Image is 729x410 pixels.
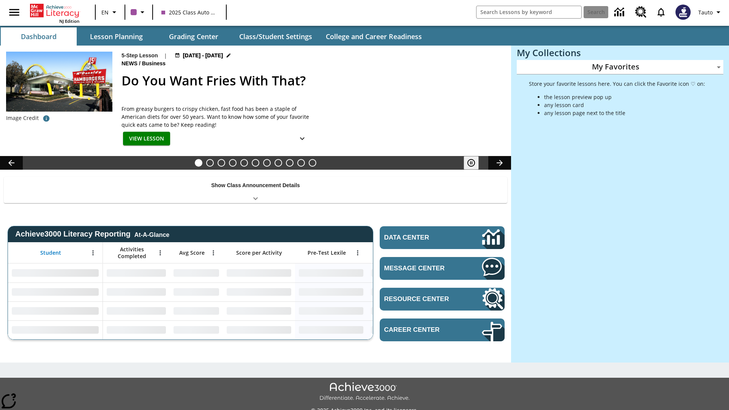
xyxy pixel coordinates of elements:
a: Data Center [380,226,505,249]
a: Message Center [380,257,505,280]
a: Home [30,3,79,18]
div: No Data, [367,301,439,320]
button: Slide 10 Career Lesson [297,159,305,167]
button: Grading Center [156,27,232,46]
button: College and Career Readiness [320,27,428,46]
span: | [164,52,167,60]
div: From greasy burgers to crispy chicken, fast food has been a staple of American diets for over 50 ... [121,105,311,129]
span: News [121,60,139,68]
button: Open Menu [208,247,219,259]
h3: My Collections [517,47,723,58]
span: Achieve3000 Literacy Reporting [15,230,169,238]
div: No Data, [170,320,223,339]
span: [DATE] - [DATE] [183,52,223,60]
div: No Data, [170,282,223,301]
span: Data Center [384,234,456,241]
li: the lesson preview pop up [544,93,705,101]
a: Notifications [651,2,671,22]
button: Pause [464,156,479,170]
div: No Data, [170,263,223,282]
p: 5-Step Lesson [121,52,158,60]
a: Resource Center, Will open in new tab [380,288,505,311]
p: Show Class Announcement Details [211,181,300,189]
span: NJ Edition [59,18,79,24]
button: Select a new avatar [671,2,695,22]
a: Data Center [610,2,631,23]
p: Store your favorite lessons here. You can click the Favorite icon ♡ on: [529,80,705,88]
button: Image credit: McClatchy-Tribune/Tribune Content Agency LLC/Alamy Stock Photo [39,112,54,125]
div: At-A-Glance [134,230,169,238]
div: My Favorites [517,60,723,74]
button: Class color is purple. Change class color [128,5,150,19]
div: Pause [464,156,486,170]
button: Slide 3 The Last Homesteaders [218,159,225,167]
button: Slide 4 Solar Power to the People [229,159,237,167]
div: Show Class Announcement Details [4,177,507,203]
li: any lesson page next to the title [544,109,705,117]
span: EN [101,8,109,16]
button: Open Menu [352,247,363,259]
button: Lesson Planning [78,27,154,46]
div: No Data, [367,263,439,282]
span: Resource Center [384,295,459,303]
button: Class/Student Settings [233,27,318,46]
span: Business [142,60,167,68]
div: No Data, [367,320,439,339]
button: Open Menu [87,247,99,259]
button: Language: EN, Select a language [98,5,122,19]
img: Achieve3000 Differentiate Accelerate Achieve [319,382,410,402]
div: No Data, [103,301,170,320]
button: Slide 7 The Invasion of the Free CD [263,159,271,167]
img: One of the first McDonald's stores, with the iconic red sign and golden arches. [6,52,112,112]
button: Open side menu [3,1,25,24]
button: Jul 14 - Jul 20 Choose Dates [173,52,233,60]
div: No Data, [170,301,223,320]
span: Avg Score [179,249,205,256]
span: 2025 Class Auto Grade 13 [161,8,218,16]
a: Career Center [380,319,505,341]
span: Message Center [384,265,459,272]
span: Score per Activity [236,249,282,256]
input: search field [477,6,581,18]
li: any lesson card [544,101,705,109]
button: Profile/Settings [695,5,726,19]
button: View Lesson [123,132,170,146]
button: Slide 9 Pre-release lesson [286,159,293,167]
a: Resource Center, Will open in new tab [631,2,651,22]
button: Dashboard [1,27,77,46]
button: Slide 5 Attack of the Terrifying Tomatoes [240,159,248,167]
h2: Do You Want Fries With That? [121,71,502,90]
div: Home [30,2,79,24]
span: Pre-Test Lexile [308,249,346,256]
img: Avatar [675,5,691,20]
button: Lesson carousel, Next [488,156,511,170]
span: Tauto [698,8,713,16]
span: Student [40,249,61,256]
button: Open Menu [155,247,166,259]
button: Slide 11 Point of View [309,159,316,167]
div: No Data, [103,282,170,301]
button: Slide 6 Fashion Forward in Ancient Rome [252,159,259,167]
p: Image Credit [6,114,39,122]
button: Slide 1 Do You Want Fries With That? [195,159,202,167]
button: Slide 8 Mixed Practice: Citing Evidence [275,159,282,167]
div: No Data, [103,263,170,282]
div: No Data, [103,320,170,339]
div: No Data, [367,282,439,301]
span: Activities Completed [107,246,157,260]
button: Show Details [295,132,310,146]
span: Career Center [384,326,459,334]
button: Slide 2 Cars of the Future? [206,159,214,167]
span: / [139,60,140,66]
